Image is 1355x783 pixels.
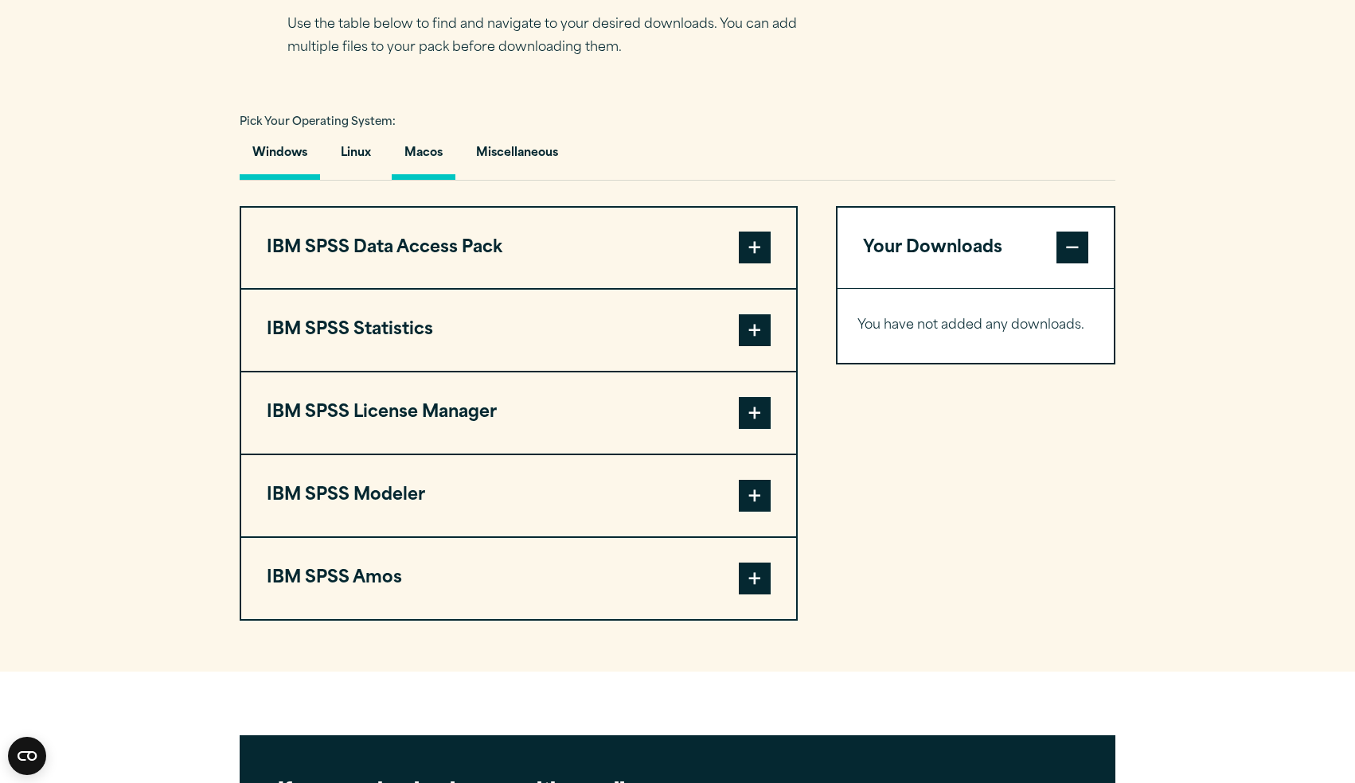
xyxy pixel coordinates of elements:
[8,737,46,775] button: Open CMP widget
[857,314,1094,337] p: You have not added any downloads.
[392,134,455,180] button: Macos
[240,117,396,127] span: Pick Your Operating System:
[838,288,1114,363] div: Your Downloads
[241,455,796,536] button: IBM SPSS Modeler
[328,134,384,180] button: Linux
[241,538,796,619] button: IBM SPSS Amos
[240,134,320,180] button: Windows
[241,290,796,371] button: IBM SPSS Statistics
[241,372,796,454] button: IBM SPSS License Manager
[463,134,571,180] button: Miscellaneous
[838,208,1114,289] button: Your Downloads
[287,14,821,60] p: Use the table below to find and navigate to your desired downloads. You can add multiple files to...
[241,208,796,289] button: IBM SPSS Data Access Pack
